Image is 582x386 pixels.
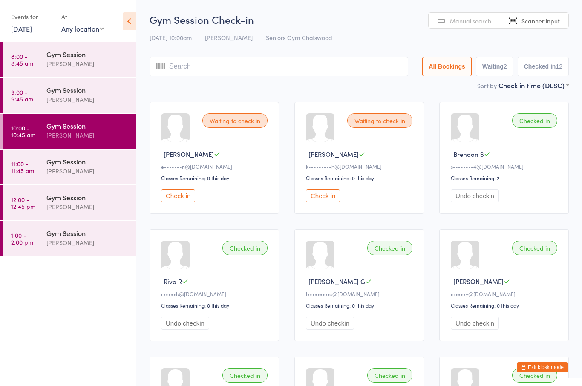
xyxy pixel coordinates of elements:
h2: Gym Session Check-in [150,12,569,26]
div: Gym Session [46,228,129,237]
div: Gym Session [46,156,129,166]
input: Search [150,56,408,76]
button: Exit kiosk mode [517,362,568,372]
a: [DATE] [11,23,32,33]
div: Check in time (DESC) [498,80,569,89]
span: Scanner input [521,16,560,25]
div: [PERSON_NAME] [46,166,129,176]
div: Waiting to check in [202,113,268,127]
span: Riva R [164,277,182,285]
div: Checked in [367,240,412,255]
button: Undo checkin [161,316,209,329]
button: Undo checkin [451,189,499,202]
div: 2 [504,63,507,69]
div: [PERSON_NAME] [46,130,129,140]
span: [PERSON_NAME] [205,33,253,41]
a: 12:00 -12:45 pmGym Session[PERSON_NAME] [3,185,136,220]
div: e•••••••n@[DOMAIN_NAME] [161,162,270,170]
span: [PERSON_NAME] G [308,277,365,285]
div: m••••y@[DOMAIN_NAME] [451,290,560,297]
button: Undo checkin [451,316,499,329]
button: Check in [306,189,340,202]
a: 8:00 -8:45 amGym Session[PERSON_NAME] [3,42,136,77]
div: Gym Session [46,49,129,58]
div: [PERSON_NAME] [46,94,129,104]
div: l•••••••••s@[DOMAIN_NAME] [306,290,415,297]
div: Classes Remaining: 0 this day [161,301,270,308]
div: Checked in [367,368,412,382]
a: 1:00 -2:00 pmGym Session[PERSON_NAME] [3,221,136,256]
div: Checked in [512,113,557,127]
div: Checked in [512,368,557,382]
time: 9:00 - 9:45 am [11,88,33,102]
span: [PERSON_NAME] [164,149,214,158]
span: [DATE] 10:00am [150,33,192,41]
div: Checked in [222,368,268,382]
div: Classes Remaining: 0 this day [306,174,415,181]
button: Waiting2 [476,56,513,76]
time: 1:00 - 2:00 pm [11,231,33,245]
div: At [61,9,104,23]
a: 10:00 -10:45 amGym Session[PERSON_NAME] [3,113,136,148]
time: 12:00 - 12:45 pm [11,196,35,209]
div: s••••••••4@[DOMAIN_NAME] [451,162,560,170]
button: All Bookings [422,56,472,76]
div: Classes Remaining: 0 this day [306,301,415,308]
div: Checked in [222,240,268,255]
div: r•••••b@[DOMAIN_NAME] [161,290,270,297]
div: Gym Session [46,192,129,202]
span: Manual search [450,16,491,25]
div: [PERSON_NAME] [46,58,129,68]
div: Gym Session [46,85,129,94]
div: Any location [61,23,104,33]
time: 10:00 - 10:45 am [11,124,35,138]
span: Brendon S [453,149,484,158]
button: Check in [161,189,195,202]
div: Checked in [512,240,557,255]
div: [PERSON_NAME] [46,202,129,211]
a: 9:00 -9:45 amGym Session[PERSON_NAME] [3,78,136,112]
div: Classes Remaining: 0 this day [451,301,560,308]
button: Undo checkin [306,316,354,329]
a: 11:00 -11:45 amGym Session[PERSON_NAME] [3,149,136,184]
div: Classes Remaining: 2 [451,174,560,181]
div: Gym Session [46,121,129,130]
span: [PERSON_NAME] [308,149,359,158]
div: Classes Remaining: 0 this day [161,174,270,181]
div: Waiting to check in [347,113,412,127]
time: 8:00 - 8:45 am [11,52,33,66]
label: Sort by [477,81,497,89]
div: k•••••••••h@[DOMAIN_NAME] [306,162,415,170]
div: [PERSON_NAME] [46,237,129,247]
time: 11:00 - 11:45 am [11,160,34,173]
div: Events for [11,9,53,23]
span: Seniors Gym Chatswood [266,33,332,41]
button: Checked in12 [518,56,569,76]
span: [PERSON_NAME] [453,277,504,285]
div: 12 [556,63,562,69]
